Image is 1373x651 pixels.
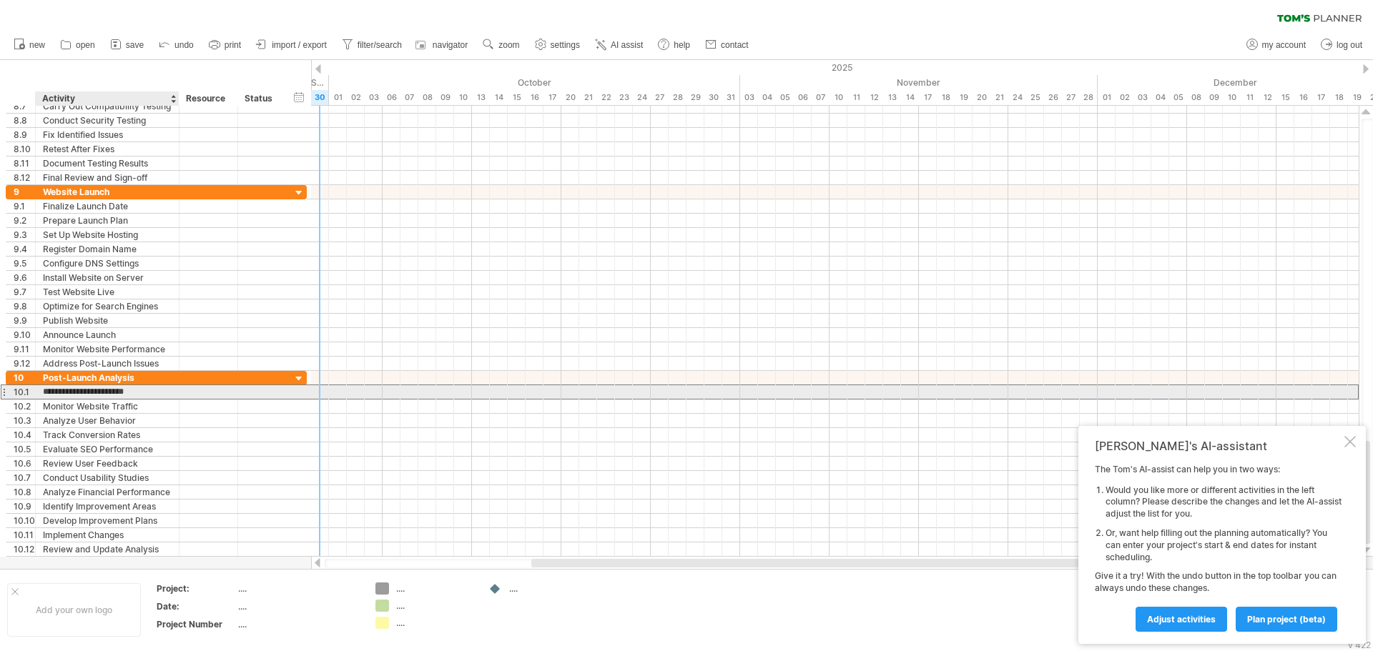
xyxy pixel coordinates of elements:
div: Implement Changes [43,528,172,542]
span: navigator [433,40,468,50]
div: Review and Update Analysis [43,542,172,556]
span: plan project (beta) [1247,614,1326,625]
div: Friday, 12 December 2025 [1259,90,1276,105]
div: 10.10 [14,514,35,527]
div: v 422 [1348,640,1371,650]
div: Wednesday, 10 December 2025 [1223,90,1241,105]
div: Thursday, 18 December 2025 [1330,90,1348,105]
div: The Tom's AI-assist can help you in two ways: Give it a try! With the undo button in the top tool... [1095,464,1342,631]
a: new [10,36,49,54]
div: Tuesday, 25 November 2025 [1026,90,1044,105]
div: Thursday, 2 October 2025 [347,90,365,105]
div: 9.9 [14,314,35,327]
a: AI assist [591,36,647,54]
div: Resource [186,91,230,106]
div: November 2025 [740,75,1098,90]
div: Review User Feedback [43,457,172,470]
div: Friday, 17 October 2025 [543,90,561,105]
a: my account [1243,36,1310,54]
div: Conduct Security Testing [43,114,172,127]
div: 8.7 [14,99,35,113]
span: settings [551,40,580,50]
div: Friday, 21 November 2025 [990,90,1008,105]
div: Final Review and Sign-off [43,171,172,184]
div: Monday, 6 October 2025 [383,90,400,105]
div: 10 [14,371,35,384]
span: print [225,40,241,50]
div: Wednesday, 5 November 2025 [776,90,794,105]
div: Thursday, 9 October 2025 [436,90,454,105]
div: Announce Launch [43,328,172,342]
div: Carry Out Compatibility Testing [43,99,172,113]
div: 9 [14,185,35,199]
div: Document Testing Results [43,156,172,170]
div: 10.11 [14,528,35,542]
div: Conduct Usability Studies [43,471,172,484]
div: Friday, 7 November 2025 [812,90,830,105]
div: Monitor Website Traffic [43,399,172,413]
div: Wednesday, 1 October 2025 [329,90,347,105]
div: Register Domain Name [43,242,172,256]
div: Thursday, 27 November 2025 [1062,90,1080,105]
div: .... [238,600,358,612]
span: filter/search [358,40,402,50]
div: Add your own logo [7,583,141,637]
div: Analyze User Behavior [43,414,172,427]
a: settings [531,36,584,54]
div: 10.8 [14,485,35,499]
span: undo [174,40,194,50]
span: Adjust activities [1147,614,1216,625]
a: save [107,36,148,54]
div: 9.11 [14,342,35,356]
div: Wednesday, 8 October 2025 [418,90,436,105]
a: filter/search [338,36,406,54]
div: 9.12 [14,357,35,370]
div: Friday, 19 December 2025 [1348,90,1366,105]
div: 9.7 [14,285,35,299]
div: Retest After Fixes [43,142,172,156]
span: AI assist [611,40,643,50]
div: .... [509,582,587,595]
div: Wednesday, 17 December 2025 [1312,90,1330,105]
div: Publish Website [43,314,172,327]
span: save [126,40,144,50]
li: Or, want help filling out the planning automatically? You can enter your project's start & end da... [1106,527,1342,563]
div: Friday, 14 November 2025 [901,90,919,105]
div: 8.12 [14,171,35,184]
div: Tuesday, 14 October 2025 [490,90,508,105]
div: Develop Improvement Plans [43,514,172,527]
div: 10.12 [14,542,35,556]
span: my account [1262,40,1306,50]
div: Project: [157,582,235,595]
div: Monitor Website Performance [43,342,172,356]
div: 8.8 [14,114,35,127]
div: Thursday, 16 October 2025 [526,90,543,105]
div: Friday, 5 December 2025 [1169,90,1187,105]
a: undo [155,36,198,54]
div: 9.2 [14,214,35,227]
div: 10.1 [14,385,35,399]
div: Fix Identified Issues [43,128,172,141]
a: log out [1317,36,1367,54]
div: Monday, 13 October 2025 [472,90,490,105]
div: Post-Launch Analysis [43,371,172,384]
a: print [205,36,245,54]
a: navigator [413,36,472,54]
span: import / export [272,40,327,50]
div: Wednesday, 29 October 2025 [686,90,704,105]
div: Address Post-Launch Issues [43,357,172,370]
div: Identify Improvement Areas [43,500,172,513]
div: Friday, 28 November 2025 [1080,90,1098,105]
div: Analyze Financial Performance [43,485,172,499]
div: 10.6 [14,457,35,470]
span: log out [1337,40,1362,50]
div: Tuesday, 4 November 2025 [758,90,776,105]
div: Thursday, 11 December 2025 [1241,90,1259,105]
div: .... [396,582,474,595]
div: Thursday, 20 November 2025 [973,90,990,105]
div: Prepare Launch Plan [43,214,172,227]
li: Would you like more or different activities in the left column? Please describe the changes and l... [1106,484,1342,520]
div: Wednesday, 15 October 2025 [508,90,526,105]
div: 10.9 [14,500,35,513]
div: Tuesday, 7 October 2025 [400,90,418,105]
